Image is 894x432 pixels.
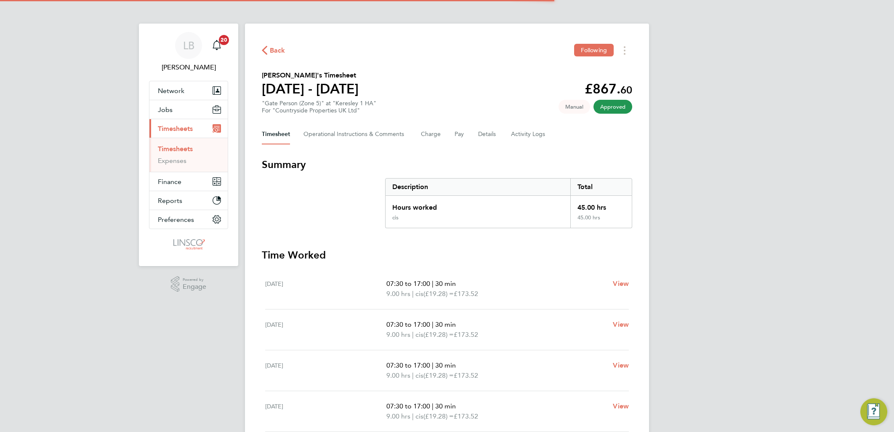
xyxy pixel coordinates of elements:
a: 20 [208,32,225,59]
span: | [432,402,434,410]
button: Timesheets [149,119,228,138]
span: Reports [158,197,182,205]
span: (£19.28) = [423,412,454,420]
button: Pay [455,124,465,144]
div: [DATE] [265,360,386,381]
button: Finance [149,172,228,191]
span: (£19.28) = [423,290,454,298]
h2: [PERSON_NAME]'s Timesheet [262,70,359,80]
span: (£19.28) = [423,331,454,339]
span: cis [415,330,423,340]
h3: Time Worked [262,248,632,262]
span: Preferences [158,216,194,224]
span: View [613,402,629,410]
span: 9.00 hrs [386,371,410,379]
span: 30 min [435,402,456,410]
span: This timesheet was manually created. [559,100,590,114]
div: [DATE] [265,320,386,340]
div: Timesheets [149,138,228,172]
button: Engage Resource Center [860,398,887,425]
span: Timesheets [158,125,193,133]
a: Powered byEngage [171,276,207,292]
span: Back [270,45,285,56]
a: View [613,401,629,411]
button: Timesheet [262,124,290,144]
span: £173.52 [454,412,478,420]
button: Following [574,44,614,56]
div: Hours worked [386,196,570,214]
span: | [412,290,414,298]
span: 30 min [435,361,456,369]
button: Jobs [149,100,228,119]
div: 45.00 hrs [570,214,632,228]
span: £173.52 [454,371,478,379]
span: Lauren Butler [149,62,228,72]
button: Network [149,81,228,100]
span: £173.52 [454,290,478,298]
span: 07:30 to 17:00 [386,280,430,288]
span: Powered by [183,276,206,283]
div: Summary [385,178,632,228]
span: £173.52 [454,331,478,339]
div: Description [386,179,570,195]
span: | [432,280,434,288]
span: 9.00 hrs [386,331,410,339]
span: Following [581,46,607,54]
span: 07:30 to 17:00 [386,361,430,369]
span: 9.00 hrs [386,412,410,420]
button: Details [478,124,498,144]
span: 07:30 to 17:00 [386,320,430,328]
span: Jobs [158,106,173,114]
span: LB [183,40,194,51]
span: Engage [183,283,206,291]
span: | [432,320,434,328]
span: 07:30 to 17:00 [386,402,430,410]
span: 9.00 hrs [386,290,410,298]
span: cis [415,371,423,381]
span: Network [158,87,184,95]
span: | [412,331,414,339]
a: Expenses [158,157,186,165]
h1: [DATE] - [DATE] [262,80,359,97]
span: This timesheet has been approved. [593,100,632,114]
span: cis [415,411,423,421]
img: linsco-logo-retina.png [171,237,206,251]
div: For "Countryside Properties UK Ltd" [262,107,376,114]
a: Go to home page [149,237,228,251]
span: 60 [620,84,632,96]
button: Operational Instructions & Comments [303,124,407,144]
span: Finance [158,178,181,186]
div: [DATE] [265,401,386,421]
span: | [432,361,434,369]
a: View [613,320,629,330]
button: Activity Logs [511,124,546,144]
span: (£19.28) = [423,371,454,379]
div: cis [392,214,399,221]
button: Timesheets Menu [617,44,632,57]
a: Timesheets [158,145,193,153]
app-decimal: £867. [585,81,632,97]
span: 20 [219,35,229,45]
span: View [613,361,629,369]
span: cis [415,289,423,299]
nav: Main navigation [139,24,238,266]
div: [DATE] [265,279,386,299]
div: 45.00 hrs [570,196,632,214]
button: Charge [421,124,441,144]
span: | [412,371,414,379]
a: View [613,360,629,371]
div: Total [570,179,632,195]
button: Preferences [149,210,228,229]
a: View [613,279,629,289]
span: | [412,412,414,420]
span: View [613,320,629,328]
span: 30 min [435,280,456,288]
a: LB[PERSON_NAME] [149,32,228,72]
div: "Gate Person (Zone 5)" at "Keresley 1 HA" [262,100,376,114]
span: 30 min [435,320,456,328]
button: Back [262,45,285,56]
h3: Summary [262,158,632,171]
span: View [613,280,629,288]
button: Reports [149,191,228,210]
